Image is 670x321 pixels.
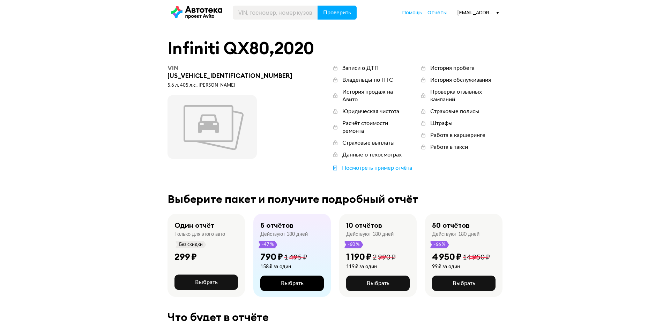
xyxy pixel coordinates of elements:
[233,6,318,20] input: VIN, госномер, номер кузова
[346,276,410,291] button: Выбрать
[342,119,406,135] div: Расчёт стоимости ремонта
[174,251,197,262] div: 299 ₽
[260,231,308,238] div: Действуют 180 дней
[430,64,475,72] div: История пробега
[346,231,394,238] div: Действуют 180 дней
[457,9,499,16] div: [EMAIL_ADDRESS][DOMAIN_NAME]
[179,241,203,248] span: Без скидки
[432,251,462,262] div: 4 950 ₽
[342,108,399,115] div: Юридическая чистота
[281,280,304,286] span: Выбрать
[342,151,402,159] div: Данные о техосмотрах
[167,82,297,89] div: 5.6 л, 405 л.c., [PERSON_NAME]
[167,64,179,72] span: VIN
[427,9,447,16] a: Отчёты
[260,251,283,262] div: 790 ₽
[430,76,491,84] div: История обслуживания
[260,264,307,270] div: 158 ₽ за один
[432,264,490,270] div: 99 ₽ за один
[367,280,389,286] span: Выбрать
[318,6,357,20] button: Проверить
[346,251,372,262] div: 1 190 ₽
[432,276,496,291] button: Выбрать
[167,193,502,205] div: Выберите пакет и получите подробный отчёт
[402,9,422,16] a: Помощь
[167,39,502,57] div: Infiniti QX80 , 2020
[342,164,412,172] div: Посмотреть пример отчёта
[260,276,324,291] button: Выбрать
[373,254,396,261] span: 2 990 ₽
[433,241,446,248] span: -66 %
[174,221,214,230] div: Один отчёт
[262,241,274,248] span: -47 %
[348,241,360,248] span: -60 %
[323,10,351,15] span: Проверить
[342,139,395,147] div: Страховые выплаты
[260,221,293,230] div: 5 отчётов
[332,164,412,172] a: Посмотреть пример отчёта
[174,275,238,290] button: Выбрать
[430,108,479,115] div: Страховые полисы
[430,119,453,127] div: Штрафы
[342,76,393,84] div: Владельцы по ПТС
[195,279,218,285] span: Выбрать
[167,64,297,80] div: [US_VEHICLE_IDENTIFICATION_NUMBER]
[346,221,382,230] div: 10 отчётов
[432,231,479,238] div: Действуют 180 дней
[284,254,307,261] span: 1 495 ₽
[430,143,468,151] div: Работа в такси
[342,88,406,103] div: История продаж на Авито
[174,231,225,238] div: Только для этого авто
[430,131,485,139] div: Работа в каршеринге
[453,280,475,286] span: Выбрать
[432,221,470,230] div: 50 отчётов
[430,88,502,103] div: Проверка отзывных кампаний
[346,264,396,270] div: 119 ₽ за один
[342,64,379,72] div: Записи о ДТП
[463,254,490,261] span: 14 950 ₽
